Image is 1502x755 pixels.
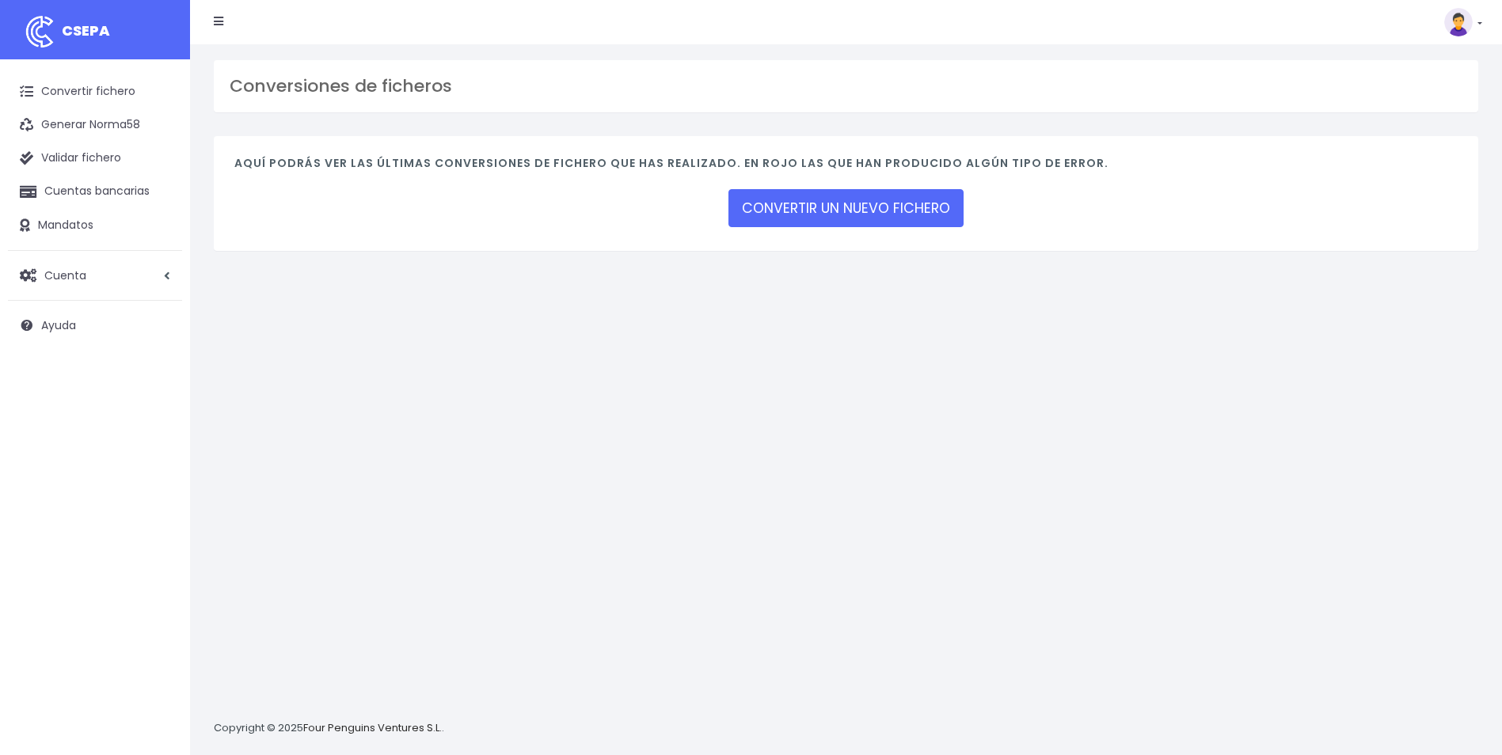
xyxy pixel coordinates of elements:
[1444,8,1473,36] img: profile
[8,259,182,292] a: Cuenta
[8,142,182,175] a: Validar fichero
[214,720,444,737] p: Copyright © 2025 .
[8,175,182,208] a: Cuentas bancarias
[62,21,110,40] span: CSEPA
[728,189,964,227] a: CONVERTIR UN NUEVO FICHERO
[20,12,59,51] img: logo
[234,157,1458,178] h4: Aquí podrás ver las últimas conversiones de fichero que has realizado. En rojo las que han produc...
[8,209,182,242] a: Mandatos
[8,75,182,108] a: Convertir fichero
[44,267,86,283] span: Cuenta
[303,720,442,735] a: Four Penguins Ventures S.L.
[230,76,1462,97] h3: Conversiones de ficheros
[8,309,182,342] a: Ayuda
[41,317,76,333] span: Ayuda
[8,108,182,142] a: Generar Norma58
